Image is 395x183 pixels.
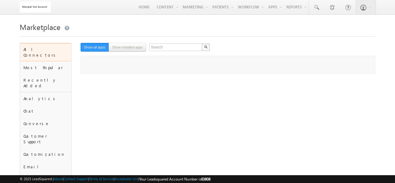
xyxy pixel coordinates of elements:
div: Email [20,160,71,173]
div: Most Popular [20,61,71,74]
div: Analytics [20,92,71,105]
button: Show installed apps [109,43,146,52]
div: Chat [20,105,71,117]
a: Acceptable Use [115,177,138,181]
img: Custom Logo [20,2,51,13]
span: Your Leadsquared Account Number is [139,177,210,181]
span: © 2025 LeadSquared | | | | | [20,176,210,182]
div: All Connectors [20,43,71,61]
a: About [54,177,63,181]
span: Marketplace [20,22,61,32]
a: Terms of Service [89,177,114,181]
div: Customization [20,148,71,160]
a: Contact Support [64,177,88,181]
span: 63808 [201,177,210,181]
button: Show all apps [81,43,109,52]
div: Customer Support [20,130,71,148]
div: Converse [20,117,71,130]
div: Recently Added [20,74,71,92]
img: Search [204,45,207,48]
